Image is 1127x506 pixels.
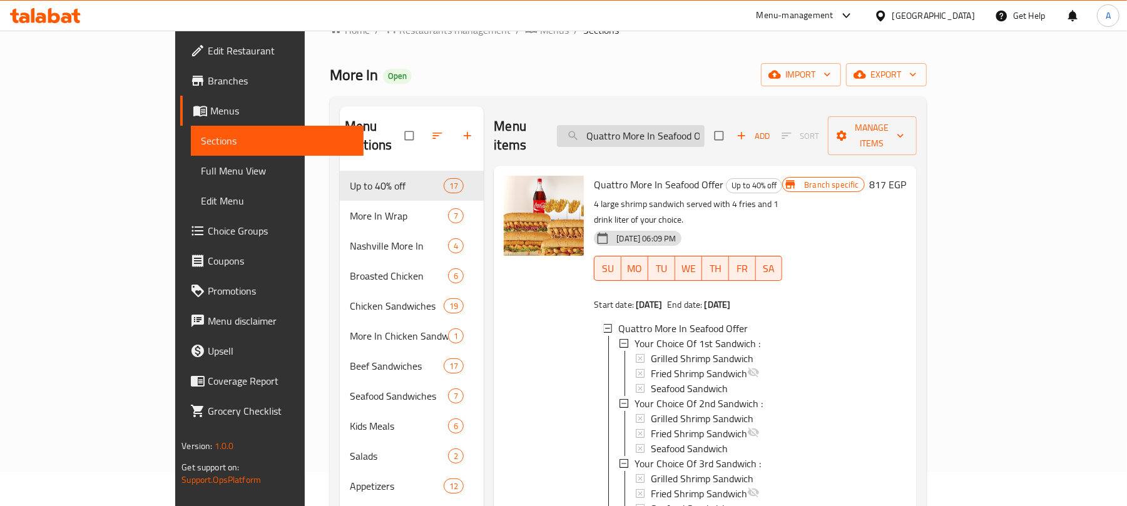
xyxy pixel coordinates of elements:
svg: Hidden [747,366,760,378]
div: Menu-management [757,8,834,23]
span: Your Choice Of 2nd Sandwich : [635,396,763,411]
a: Menus [525,22,569,38]
li: / [375,23,379,38]
span: 7 [449,210,463,222]
a: Edit Menu [191,186,364,216]
b: [DATE] [705,296,731,313]
span: Seafood Sandwiches [350,388,448,403]
div: Chicken Sandwiches19 [340,291,484,321]
button: SA [756,256,783,281]
img: Quattro More In Seafood Offer [504,176,584,256]
div: Open [383,69,412,84]
span: Coverage Report [208,373,354,388]
p: 4 large shrimp sandwich served with 4 fries and 1 drink liter of your choice. [594,196,782,228]
span: Broasted Chicken [350,268,448,283]
span: Select section first [773,126,828,146]
span: Your Choice Of 3rd Sandwich : [635,456,761,471]
button: WE [675,256,702,281]
div: More In Wrap7 [340,201,484,231]
span: Sections [201,133,354,148]
div: items [448,268,464,283]
span: Grilled Shrimp Sandwich [651,411,753,426]
div: items [448,328,464,343]
a: Menus [180,96,364,126]
span: Upsell [208,343,354,358]
div: Appetizers12 [340,471,484,501]
span: MO [626,260,643,278]
button: TU [648,256,675,281]
span: More In Chicken Sandwichs [350,328,448,343]
span: Edit Menu [201,193,354,208]
span: Salads [350,448,448,463]
span: Restaurants management [399,23,511,38]
div: items [448,448,464,463]
span: Your Choice Of 1st Sandwich : [635,336,760,351]
a: Choice Groups [180,216,364,246]
a: Promotions [180,276,364,306]
button: TH [702,256,729,281]
span: Promotions [208,283,354,298]
span: Menu disclaimer [208,313,354,328]
span: 6 [449,420,463,432]
span: Open [383,71,412,81]
span: 19 [444,300,463,312]
span: Fried Shrimp Sandwich [651,486,747,501]
span: Kids Meals [350,418,448,433]
span: Sort sections [424,122,454,149]
b: [DATE] [636,296,662,313]
span: TU [653,260,670,278]
li: / [574,23,578,38]
span: [DATE] 06:09 PM [611,233,681,245]
span: Edit Restaurant [208,43,354,58]
div: Up to 40% off [350,178,444,193]
button: Manage items [828,116,917,155]
span: Seafood Sandwich [651,381,728,396]
div: items [444,178,464,193]
a: Sections [191,126,364,156]
span: WE [680,260,697,278]
div: items [448,418,464,433]
span: 1.0.0 [215,438,234,454]
span: More In Wrap [350,208,448,223]
div: Salads2 [340,441,484,471]
div: Nashville More In4 [340,231,484,261]
span: Chicken Sandwiches [350,298,444,313]
div: [GEOGRAPHIC_DATA] [892,9,975,23]
button: MO [621,256,648,281]
span: Up to 40% off [727,178,782,193]
div: Seafood Sandwiches7 [340,381,484,411]
button: export [846,63,927,86]
span: Manage items [838,120,907,151]
a: Coverage Report [180,366,364,396]
span: 12 [444,480,463,492]
span: export [856,67,917,83]
span: Coupons [208,253,354,268]
span: Quattro More In Seafood Offer [594,175,723,194]
button: SU [594,256,621,281]
svg: Hidden [747,486,760,498]
input: search [557,125,705,147]
a: Edit Restaurant [180,36,364,66]
span: SA [761,260,778,278]
span: 17 [444,180,463,192]
h2: Menu items [494,117,541,154]
div: Nashville More In [350,238,448,253]
span: Branch specific [799,179,864,191]
span: Branches [208,73,354,88]
a: Support.OpsPlatform [181,472,261,488]
a: Restaurants management [384,22,511,38]
a: Full Menu View [191,156,364,186]
a: Grocery Checklist [180,396,364,426]
span: Quattro More In Seafood Offer [618,321,748,336]
div: Up to 40% off17 [340,171,484,201]
span: 1 [449,330,463,342]
span: Grilled Shrimp Sandwich [651,471,753,486]
span: Appetizers [350,478,444,493]
span: 6 [449,270,463,282]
